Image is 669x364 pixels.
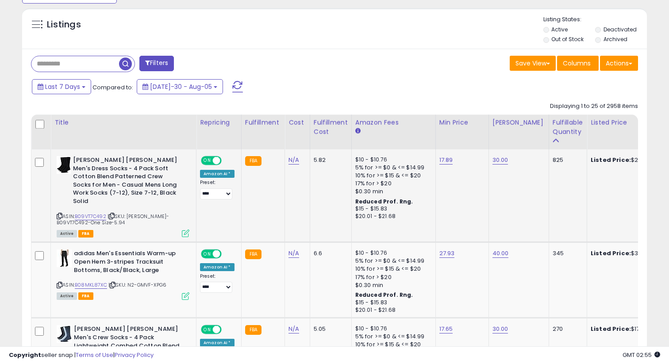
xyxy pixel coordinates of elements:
[57,292,77,300] span: All listings currently available for purchase on Amazon
[288,118,306,127] div: Cost
[220,157,235,165] span: OFF
[47,19,81,31] h5: Listings
[45,82,80,91] span: Last 7 Days
[355,257,429,265] div: 5% for >= $0 & <= $14.99
[553,118,583,137] div: Fulfillable Quantity
[439,325,453,333] a: 17.65
[492,118,545,127] div: [PERSON_NAME]
[220,326,235,333] span: OFF
[355,291,413,299] b: Reduced Prof. Rng.
[591,156,664,164] div: $22.15
[137,79,223,94] button: [DATE]-30 - Aug-05
[355,299,429,307] div: $15 - $15.83
[510,56,556,71] button: Save View
[492,249,509,258] a: 40.00
[202,326,213,333] span: ON
[439,118,485,127] div: Min Price
[591,249,664,257] div: $34.01
[200,170,235,178] div: Amazon AI *
[200,273,235,293] div: Preset:
[202,157,213,165] span: ON
[550,102,638,111] div: Displaying 1 to 25 of 2958 items
[553,325,580,333] div: 270
[9,351,154,360] div: seller snap | |
[355,249,429,257] div: $10 - $10.76
[355,205,429,213] div: $15 - $15.83
[563,59,591,68] span: Columns
[355,265,429,273] div: 10% for >= $15 & <= $20
[314,249,345,257] div: 6.6
[288,156,299,165] a: N/A
[439,156,453,165] a: 17.89
[355,118,432,127] div: Amazon Fees
[355,333,429,341] div: 5% for >= $0 & <= $14.99
[57,230,77,238] span: All listings currently available for purchase on Amazon
[200,180,235,199] div: Preset:
[604,35,627,43] label: Archived
[139,56,174,71] button: Filters
[245,249,261,259] small: FBA
[551,35,584,43] label: Out of Stock
[115,351,154,359] a: Privacy Policy
[591,325,631,333] b: Listed Price:
[314,325,345,333] div: 5.05
[200,263,235,271] div: Amazon AI *
[57,156,71,174] img: 31vSvFdEMYL._SL40_.jpg
[553,249,580,257] div: 345
[355,281,429,289] div: $0.30 min
[600,56,638,71] button: Actions
[355,156,429,164] div: $10 - $10.76
[200,118,238,127] div: Repricing
[220,250,235,258] span: OFF
[92,83,133,92] span: Compared to:
[54,118,192,127] div: Title
[543,15,647,24] p: Listing States:
[76,351,113,359] a: Terms of Use
[492,325,508,333] a: 30.00
[355,180,429,188] div: 17% for > $20
[604,26,637,33] label: Deactivated
[57,156,189,236] div: ASIN:
[288,325,299,333] a: N/A
[108,281,166,288] span: | SKU: N2-GMVF-XPG6
[78,230,93,238] span: FBA
[57,249,189,299] div: ASIN:
[73,156,181,207] b: [PERSON_NAME] [PERSON_NAME] Men's Dress Socks - 4 Pack Soft Cotton Blend Patterned Crew Socks for...
[314,156,345,164] div: 5.82
[623,351,660,359] span: 2025-08-13 02:55 GMT
[314,118,348,137] div: Fulfillment Cost
[75,281,107,289] a: B08MKL87XC
[288,249,299,258] a: N/A
[557,56,599,71] button: Columns
[245,118,281,127] div: Fulfillment
[591,249,631,257] b: Listed Price:
[355,325,429,333] div: $10 - $10.76
[57,213,169,226] span: | SKU: [PERSON_NAME]-B09VT7C492-One Size-5.94
[78,292,93,300] span: FBA
[551,26,568,33] label: Active
[32,79,91,94] button: Last 7 Days
[355,198,413,205] b: Reduced Prof. Rng.
[355,127,361,135] small: Amazon Fees.
[74,249,181,276] b: adidas Men's Essentials Warm-up Open Hem 3-stripes Tracksuit Bottoms, Black/Black, Large
[439,249,455,258] a: 27.93
[150,82,212,91] span: [DATE]-30 - Aug-05
[355,188,429,195] div: $0.30 min
[75,213,106,220] a: B09VT7C492
[245,156,261,166] small: FBA
[355,273,429,281] div: 17% for > $20
[355,307,429,314] div: $20.01 - $21.68
[355,172,429,180] div: 10% for >= $15 & <= $20
[57,325,72,343] img: 41oPfQkw+rL._SL40_.jpg
[492,156,508,165] a: 30.00
[245,325,261,335] small: FBA
[355,164,429,172] div: 5% for >= $0 & <= $14.99
[355,213,429,220] div: $20.01 - $21.68
[591,325,664,333] div: $17.65
[57,249,72,267] img: 31jLevj4KbL._SL40_.jpg
[553,156,580,164] div: 825
[591,156,631,164] b: Listed Price:
[591,118,667,127] div: Listed Price
[9,351,41,359] strong: Copyright
[202,250,213,258] span: ON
